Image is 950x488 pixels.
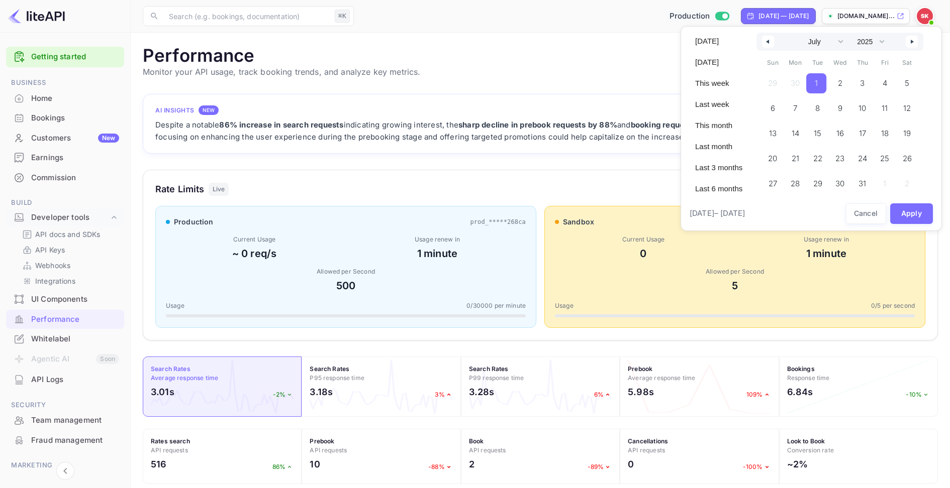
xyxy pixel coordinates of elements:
span: 22 [813,150,822,168]
span: 24 [858,150,867,168]
button: 27 [762,171,784,191]
span: 14 [792,125,799,143]
span: 15 [814,125,821,143]
button: 3 [851,71,874,91]
button: 1 [806,71,829,91]
span: 30 [835,175,844,193]
button: 30 [829,171,851,191]
button: Last week [689,96,748,113]
button: Cancel [846,203,886,224]
span: 6 [771,99,775,117]
span: 26 [903,150,912,168]
button: 28 [784,171,807,191]
span: Tue [806,55,829,71]
span: 2 [838,74,842,92]
span: 27 [769,175,777,193]
button: 20 [762,146,784,166]
button: 23 [829,146,851,166]
button: [DATE] [689,54,748,71]
span: 31 [859,175,866,193]
button: 17 [851,121,874,141]
button: 31 [851,171,874,191]
button: 5 [896,71,919,91]
span: [DATE] – [DATE] [690,208,745,219]
button: 15 [806,121,829,141]
button: 25 [874,146,896,166]
button: 29 [806,171,829,191]
span: 4 [883,74,887,92]
button: 14 [784,121,807,141]
span: 16 [836,125,844,143]
button: 19 [896,121,919,141]
span: Thu [851,55,874,71]
button: 11 [874,96,896,116]
button: This month [689,117,748,134]
button: 13 [762,121,784,141]
button: This week [689,75,748,92]
button: [DATE] [689,33,748,50]
button: 24 [851,146,874,166]
span: 10 [859,99,866,117]
span: 11 [882,99,888,117]
button: 12 [896,96,919,116]
span: 23 [835,150,844,168]
span: 28 [791,175,800,193]
span: 21 [792,150,799,168]
button: Last month [689,138,748,155]
span: Sat [896,55,919,71]
button: 21 [784,146,807,166]
button: 6 [762,96,784,116]
span: 7 [793,99,797,117]
span: 19 [903,125,911,143]
button: 7 [784,96,807,116]
span: Fri [874,55,896,71]
span: 17 [859,125,866,143]
button: Apply [890,203,933,224]
span: Sun [762,55,784,71]
span: 8 [815,99,820,117]
button: 2 [829,71,851,91]
span: 1 [815,74,818,92]
span: Mon [784,55,807,71]
span: 25 [880,150,889,168]
span: 18 [881,125,889,143]
button: Last 6 months [689,180,748,197]
span: 5 [905,74,909,92]
button: 9 [829,96,851,116]
button: 8 [806,96,829,116]
button: 18 [874,121,896,141]
span: 29 [813,175,822,193]
span: 20 [768,150,777,168]
button: 10 [851,96,874,116]
span: 13 [769,125,777,143]
span: 9 [838,99,842,117]
button: 22 [806,146,829,166]
button: 16 [829,121,851,141]
span: 12 [903,99,911,117]
button: Last 3 months [689,159,748,176]
button: 4 [874,71,896,91]
span: Wed [829,55,851,71]
button: 26 [896,146,919,166]
span: 3 [860,74,865,92]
